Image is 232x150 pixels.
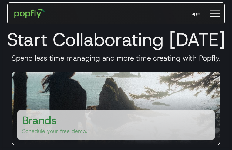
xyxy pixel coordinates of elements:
a: Login [185,5,205,21]
h3: Brands [22,113,57,127]
h3: Spend less time managing and more time creating with Popfly. [5,54,227,63]
a: home [10,4,49,23]
div: Login [190,10,200,16]
p: Schedule your free demo. [22,127,87,135]
h1: Start Collaborating [DATE] [5,29,227,51]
